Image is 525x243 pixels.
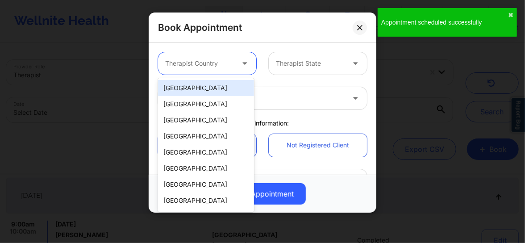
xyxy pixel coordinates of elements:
[158,96,254,112] div: [GEOGRAPHIC_DATA]
[219,183,306,205] button: Book Appointment
[158,144,254,160] div: [GEOGRAPHIC_DATA]
[158,80,254,96] div: [GEOGRAPHIC_DATA]
[158,21,242,34] h2: Book Appointment
[269,134,367,157] a: Not Registered Client
[158,209,254,225] div: [GEOGRAPHIC_DATA]
[508,12,513,19] button: close
[158,176,254,193] div: [GEOGRAPHIC_DATA]
[381,18,508,27] div: Appointment scheduled successfully
[158,112,254,128] div: [GEOGRAPHIC_DATA]
[158,128,254,144] div: [GEOGRAPHIC_DATA]
[152,119,373,128] div: Client information:
[158,193,254,209] div: [GEOGRAPHIC_DATA]
[158,160,254,176] div: [GEOGRAPHIC_DATA]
